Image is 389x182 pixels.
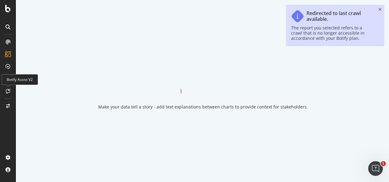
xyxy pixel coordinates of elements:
div: Make your data tell a story - add text explanations between charts to provide context for stakeho... [98,104,307,110]
iframe: Intercom live chat [368,161,383,176]
div: close toast [378,7,382,12]
div: Redirected to last crawl available. [306,10,373,22]
div: animation [180,72,224,94]
div: Botify Assist V2 [2,74,38,85]
div: The report you selected refers to a crawl that is no longer accessible in accordance with your Bo... [291,25,373,41]
span: 1 [381,161,386,166]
